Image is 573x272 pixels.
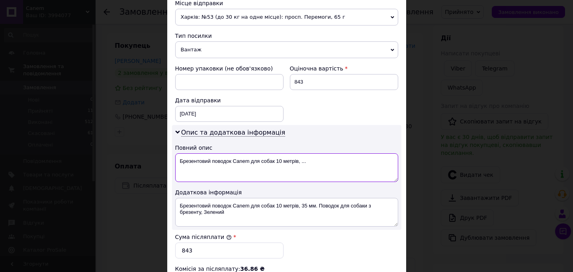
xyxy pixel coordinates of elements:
[175,198,398,227] textarea: Брезентовий поводок Canem для собак 10 метрів, 35 мм. Поводок для собаки з брезенту, Зелений
[175,234,232,240] label: Сума післяплати
[240,266,264,272] span: 36.86 ₴
[181,129,286,137] span: Опис та додаткова інформація
[175,33,212,39] span: Тип посилки
[175,144,398,152] div: Повний опис
[175,41,398,58] span: Вантаж
[290,65,398,72] div: Оціночна вартість
[175,65,284,72] div: Номер упаковки (не обов'язково)
[175,96,284,104] div: Дата відправки
[175,188,398,196] div: Додаткова інформація
[175,153,398,182] textarea: Брезентовий поводок Canem для собак 10 метрів, ...
[175,9,398,25] span: Харків: №53 (до 30 кг на одне місце): просп. Перемоги, 65 г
